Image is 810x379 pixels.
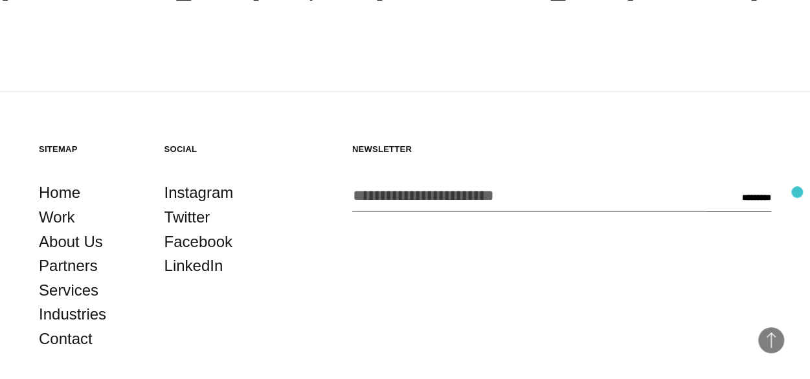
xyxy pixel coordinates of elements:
a: LinkedIn [164,254,223,278]
a: Contact [39,327,93,351]
a: Industries [39,302,106,327]
a: Work [39,205,75,230]
button: Back to Top [758,327,784,353]
a: Twitter [164,205,210,230]
a: Instagram [164,180,234,205]
h5: Newsletter [352,144,771,155]
h5: Sitemap [39,144,145,155]
a: About Us [39,230,103,254]
h5: Social [164,144,271,155]
a: Home [39,180,80,205]
a: Facebook [164,230,232,254]
a: Services [39,278,98,303]
a: Partners [39,254,98,278]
